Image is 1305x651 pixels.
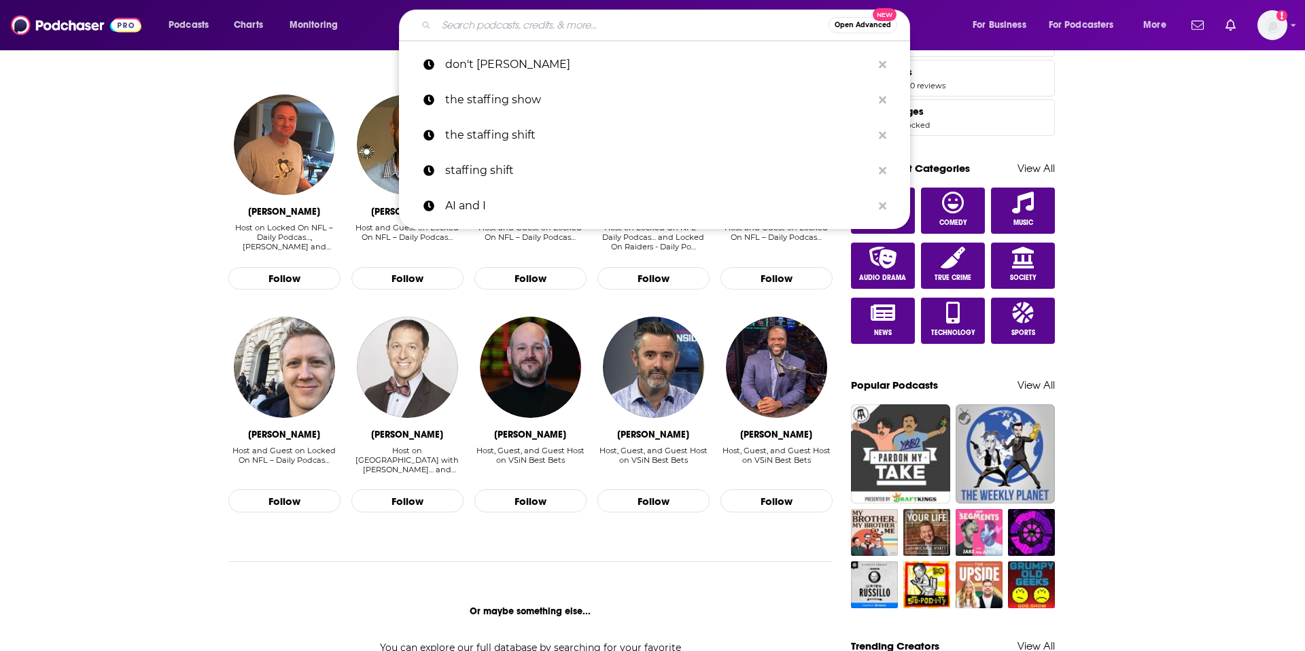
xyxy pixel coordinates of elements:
button: Follow [351,489,464,512]
a: Music [991,188,1055,234]
img: Podchaser - Follow, Share and Rate Podcasts [11,12,141,38]
a: Top Podcast Categories [851,162,970,175]
div: Host, Guest, and Guest Host on VSiN Best Bets [720,446,833,465]
button: open menu [159,14,226,36]
img: Femi Abebefe [726,317,826,417]
div: Host on Locked On NFL – Daily Podcas…, [PERSON_NAME] and [PERSON_NAME] NFL S…, and [PERSON_NAME] ... [228,223,341,251]
div: Host on Locked On NFL – Daily Podcas…, Peacock and Williamson NFL S…, and Locked On Dynasty Footb... [228,223,341,252]
div: Host, Guest, and Guest Host on VSiN Best Bets [720,446,833,475]
div: Luke Braun [248,429,320,440]
img: Pardon My Take [851,404,950,504]
p: staffing shift [445,153,872,188]
div: Ross Jackson [371,206,443,217]
a: News [851,298,915,344]
div: Host, Guest, and Guest Host on VSiN Best Bets [474,446,587,465]
p: don't panek [445,47,872,82]
span: Society [1010,274,1037,282]
span: Charts [234,16,263,35]
button: Follow [720,489,833,512]
div: Search podcasts, credits, & more... [412,10,923,41]
button: Follow [351,267,464,290]
a: Society [991,243,1055,289]
svg: Add a profile image [1276,10,1287,21]
a: Likes [888,66,945,78]
img: Matt Williamson [234,94,334,195]
img: User Profile [1257,10,1287,40]
a: staffing shift [399,153,910,188]
a: Wes Reynolds [480,317,580,417]
a: This is Your Life [903,509,950,556]
a: View All [1017,162,1055,175]
img: Ken Rosenthal [357,317,457,417]
div: ... and these creators. [228,61,833,73]
a: don't [PERSON_NAME] [399,47,910,82]
div: Host and Guest on Locked On NFL – Daily Podcas… [228,446,341,465]
img: Segments [956,509,1003,556]
div: Host and Guest on Locked On NFL – Daily Podcas… [351,223,464,242]
span: Sports [1011,329,1035,337]
span: New [873,8,897,21]
span: Monitoring [290,16,338,35]
button: Follow [597,267,710,290]
button: Follow [474,267,587,290]
button: open menu [280,14,355,36]
img: Ross Jackson [357,94,457,195]
a: The Ryen Russillo Podcast [851,561,898,608]
img: Dave Ross [603,317,703,417]
span: Audio Drama [859,274,906,282]
p: AI and I [445,188,872,224]
div: Host and Guest on Locked On NFL – Daily Podcas… [351,223,464,252]
button: Follow [474,489,587,512]
button: Follow [720,267,833,290]
div: Host and Guest on Locked On NFL – Daily Podcas… [228,446,341,475]
a: Sports [991,298,1055,344]
a: Popular Podcasts [851,379,938,391]
button: Follow [597,489,710,512]
span: News [874,329,892,337]
img: The Weekly Planet [956,404,1055,504]
span: Badges [851,99,1055,136]
span: Open Advanced [835,22,891,29]
input: Search podcasts, credits, & more... [436,14,829,36]
div: Host on Locked On NFL – Daily Podcas… and Locked On Raiders - Daily Po… [597,223,710,252]
img: THE UPSIDE with Callie and Jeff Dauler [956,561,1003,608]
div: Host and Guest on Locked On NFL – Daily Podcas… [720,223,833,252]
p: the staffing show [445,82,872,118]
a: the staffing shift [399,118,910,153]
span: Podcasts [169,16,209,35]
div: Dave Ross [617,429,689,440]
div: Host, Guest, and Guest Host on VSiN Best Bets [474,446,587,475]
img: Duncan Trussell Family Hour [1008,509,1055,556]
div: Wes Reynolds [494,429,566,440]
span: Logged in as kgolds [1257,10,1287,40]
a: AI and I [399,188,910,224]
img: Grumpy Old Geeks [1008,561,1055,608]
p: the staffing shift [445,118,872,153]
div: Host and Guest on Locked On NFL – Daily Podcas… [720,223,833,242]
a: the staffing show [399,82,910,118]
button: Show profile menu [1257,10,1287,40]
a: Charts [225,14,271,36]
a: Comedy [921,188,985,234]
button: Follow [228,267,341,290]
a: Le Batard & Friends - STUpodity [903,561,950,608]
div: Matt Williamson [248,206,320,217]
a: Audio Drama [851,243,915,289]
a: 0 reviews [910,81,945,90]
button: Open AdvancedNew [829,17,897,33]
div: Host on Fair Territory with Ken Rose… and Foul Territory [351,446,464,475]
div: Host, Guest, and Guest Host on VSiN Best Bets [597,446,710,465]
div: Ken Rosenthal [371,429,443,440]
button: Follow [228,489,341,512]
img: Luke Braun [234,317,334,417]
